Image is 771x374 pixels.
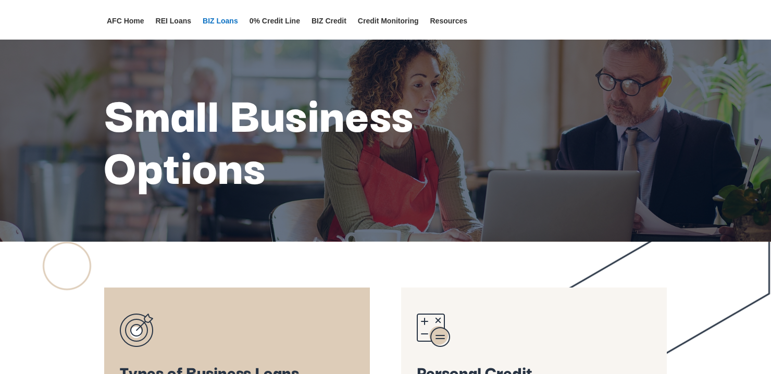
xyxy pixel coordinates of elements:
a: AFC Home [107,17,144,40]
a: Resources [430,17,468,40]
a: BIZ Loans [203,17,238,40]
h1: Small Business Options [104,86,500,195]
a: 0% Credit Line [250,17,300,40]
a: Credit Monitoring [358,17,419,40]
a: REI Loans [156,17,191,40]
a: BIZ Credit [312,17,346,40]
